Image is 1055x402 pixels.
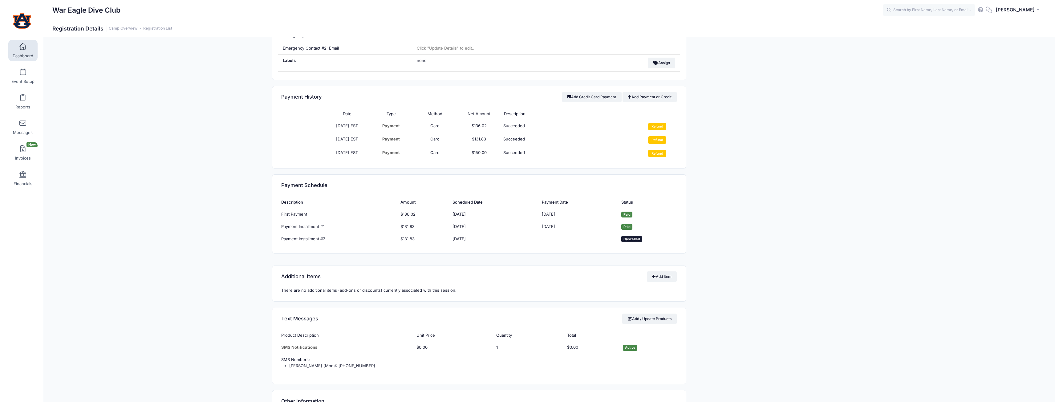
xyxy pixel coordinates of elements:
[281,354,677,376] td: SMS Numbers:
[281,330,414,342] th: Product Description
[493,330,564,342] th: Quantity
[457,120,501,133] td: $136.02
[621,236,642,242] span: Cancelled
[281,233,397,245] td: Payment Installment #2
[449,208,539,221] td: [DATE]
[369,133,413,147] td: Payment
[281,268,321,285] h4: Additional Items
[369,147,413,160] td: Payment
[15,104,30,110] span: Reports
[281,342,414,354] td: SMS Notifications
[13,130,33,135] span: Messages
[289,363,677,369] li: [PERSON_NAME] (Mom): [PHONE_NUMBER]
[15,156,31,161] span: Invoices
[648,123,666,130] input: Refund
[281,196,397,208] th: Description
[449,196,539,208] th: Scheduled Date
[109,26,137,31] a: Camp Overview
[996,6,1035,13] span: [PERSON_NAME]
[457,133,501,147] td: $131.83
[992,3,1046,17] button: [PERSON_NAME]
[325,147,369,160] td: [DATE] EST
[11,79,34,84] span: Event Setup
[281,208,397,221] td: First Payment
[272,287,686,302] div: There are no additional items (add-ons or discounts) currently associated with this session.
[369,120,413,133] td: Payment
[0,6,43,36] a: War Eagle Dive Club
[562,92,622,102] button: Add Credit Card Payment
[143,26,172,31] a: Registration List
[621,224,632,230] span: Paid
[281,310,318,327] h4: Text Messages
[52,3,120,17] h1: War Eagle Dive Club
[501,133,633,147] td: Succeeded
[648,136,666,144] input: Refund
[417,58,494,64] span: none
[8,91,38,112] a: Reports
[281,88,322,106] h4: Payment History
[539,196,619,208] th: Payment Date
[397,196,449,208] th: Amount
[397,221,449,233] td: $131.83
[413,133,457,147] td: Card
[325,108,369,120] th: Date
[8,168,38,189] a: Financials
[457,147,501,160] td: $150.00
[648,150,666,157] input: Refund
[496,344,505,351] div: Click Pencil to edit...
[619,196,677,208] th: Status
[14,181,32,186] span: Financials
[621,212,632,217] span: Paid
[413,108,457,120] th: Method
[623,345,637,351] span: Active
[8,142,38,164] a: InvoicesNew
[8,116,38,138] a: Messages
[564,342,620,354] td: $0.00
[449,221,539,233] td: [DATE]
[623,92,677,102] a: Add Payment or Credit
[539,233,619,245] td: -
[26,142,38,147] span: New
[397,208,449,221] td: $136.02
[413,147,457,160] td: Card
[281,221,397,233] td: Payment Installment #1
[369,108,413,120] th: Type
[539,221,619,233] td: [DATE]
[564,330,620,342] th: Total
[413,330,493,342] th: Unit Price
[281,177,327,194] h4: Payment Schedule
[413,342,493,354] td: $0.00
[413,120,457,133] td: Card
[539,208,619,221] td: [DATE]
[278,42,412,55] div: Emergency Contact #2: Email
[397,233,449,245] td: $131.83
[501,120,633,133] td: Succeeded
[13,53,33,59] span: Dashboard
[648,58,675,68] button: Assign
[325,133,369,147] td: [DATE] EST
[417,46,476,51] span: Click "Update Details" to edit...
[449,233,539,245] td: [DATE]
[501,147,633,160] td: Succeeded
[8,65,38,87] a: Event Setup
[52,25,172,32] h1: Registration Details
[501,108,633,120] th: Description
[278,55,412,71] div: Labels
[10,10,34,33] img: War Eagle Dive Club
[647,271,677,282] a: Add Item
[457,108,501,120] th: Net Amount
[622,314,677,324] a: Add / Update Products
[8,40,38,61] a: Dashboard
[883,4,975,16] input: Search by First Name, Last Name, or Email...
[325,120,369,133] td: [DATE] EST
